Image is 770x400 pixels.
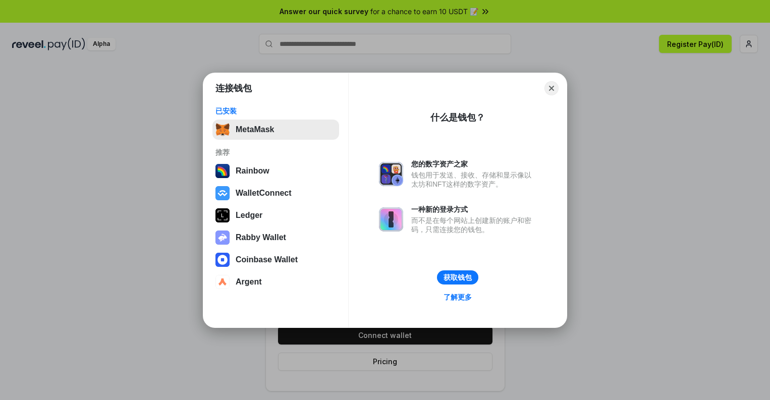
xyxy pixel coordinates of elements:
div: 钱包用于发送、接收、存储和显示像以太坊和NFT这样的数字资产。 [411,170,536,189]
div: 一种新的登录方式 [411,205,536,214]
button: Rainbow [212,161,339,181]
a: 了解更多 [437,291,478,304]
button: 获取钱包 [437,270,478,284]
div: 什么是钱包？ [430,111,485,124]
img: svg+xml,%3Csvg%20fill%3D%22none%22%20height%3D%2233%22%20viewBox%3D%220%200%2035%2033%22%20width%... [215,123,230,137]
img: svg+xml,%3Csvg%20xmlns%3D%22http%3A%2F%2Fwww.w3.org%2F2000%2Fsvg%22%20fill%3D%22none%22%20viewBox... [379,162,403,186]
h1: 连接钱包 [215,82,252,94]
button: Rabby Wallet [212,227,339,248]
div: WalletConnect [236,189,292,198]
div: Ledger [236,211,262,220]
div: 获取钱包 [444,273,472,282]
div: Argent [236,277,262,287]
div: Rabby Wallet [236,233,286,242]
img: svg+xml,%3Csvg%20xmlns%3D%22http%3A%2F%2Fwww.w3.org%2F2000%2Fsvg%22%20fill%3D%22none%22%20viewBox... [215,231,230,245]
button: Close [544,81,559,95]
button: Argent [212,272,339,292]
button: Ledger [212,205,339,225]
div: 而不是在每个网站上创建新的账户和密码，只需连接您的钱包。 [411,216,536,234]
button: MetaMask [212,120,339,140]
img: svg+xml,%3Csvg%20xmlns%3D%22http%3A%2F%2Fwww.w3.org%2F2000%2Fsvg%22%20fill%3D%22none%22%20viewBox... [379,207,403,232]
button: WalletConnect [212,183,339,203]
div: Rainbow [236,166,269,176]
img: svg+xml,%3Csvg%20width%3D%2228%22%20height%3D%2228%22%20viewBox%3D%220%200%2028%2028%22%20fill%3D... [215,253,230,267]
div: 推荐 [215,148,336,157]
button: Coinbase Wallet [212,250,339,270]
img: svg+xml,%3Csvg%20xmlns%3D%22http%3A%2F%2Fwww.w3.org%2F2000%2Fsvg%22%20width%3D%2228%22%20height%3... [215,208,230,222]
div: MetaMask [236,125,274,134]
div: Coinbase Wallet [236,255,298,264]
img: svg+xml,%3Csvg%20width%3D%2228%22%20height%3D%2228%22%20viewBox%3D%220%200%2028%2028%22%20fill%3D... [215,275,230,289]
div: 您的数字资产之家 [411,159,536,168]
img: svg+xml,%3Csvg%20width%3D%22120%22%20height%3D%22120%22%20viewBox%3D%220%200%20120%20120%22%20fil... [215,164,230,178]
div: 了解更多 [444,293,472,302]
div: 已安装 [215,106,336,116]
img: svg+xml,%3Csvg%20width%3D%2228%22%20height%3D%2228%22%20viewBox%3D%220%200%2028%2028%22%20fill%3D... [215,186,230,200]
